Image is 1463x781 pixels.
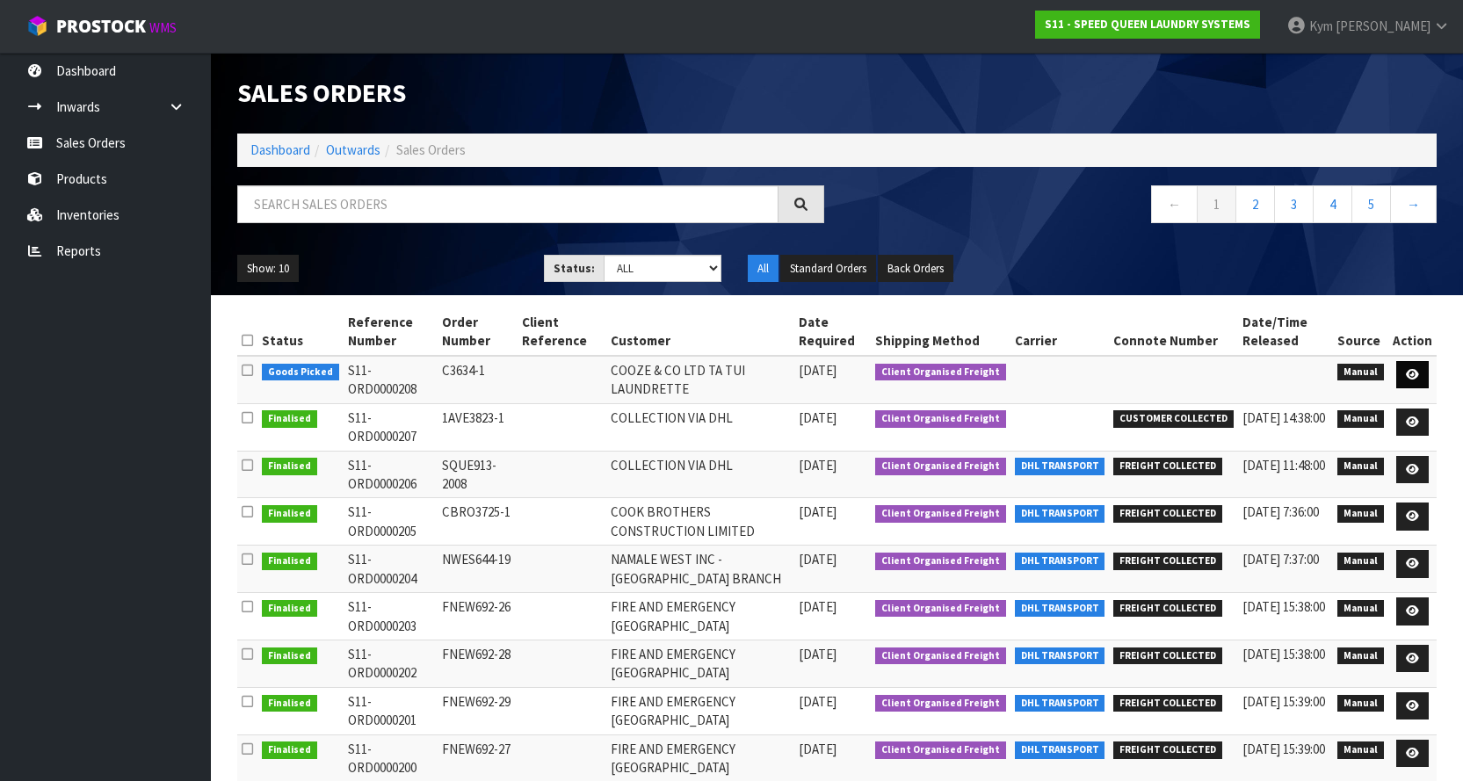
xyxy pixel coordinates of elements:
span: FREIGHT COLLECTED [1113,600,1222,618]
button: Standard Orders [780,255,876,283]
th: Client Reference [518,308,605,356]
a: 2 [1235,185,1275,223]
td: NWES644-19 [438,546,518,593]
td: COOK BROTHERS CONSTRUCTION LIMITED [606,498,794,546]
th: Order Number [438,308,518,356]
span: [DATE] [799,409,837,426]
span: Client Organised Freight [875,458,1006,475]
td: FNEW692-29 [438,687,518,734]
span: Finalised [262,410,317,428]
button: All [748,255,779,283]
td: COLLECTION VIA DHL [606,451,794,498]
span: Finalised [262,695,317,712]
td: FIRE AND EMERGENCY [GEOGRAPHIC_DATA] [606,640,794,687]
td: S11-ORD0000205 [344,498,438,546]
th: Source [1333,308,1388,356]
span: Client Organised Freight [875,410,1006,428]
span: Manual [1337,647,1384,665]
span: ProStock [56,15,146,38]
span: Manual [1337,458,1384,475]
td: C3634-1 [438,356,518,403]
small: WMS [149,19,177,36]
span: Manual [1337,505,1384,523]
span: [DATE] [799,362,837,379]
th: Shipping Method [871,308,1010,356]
span: Finalised [262,647,317,665]
td: S11-ORD0000207 [344,403,438,451]
td: NAMALE WEST INC - [GEOGRAPHIC_DATA] BRANCH [606,546,794,593]
span: [DATE] 14:38:00 [1242,409,1325,426]
th: Customer [606,308,794,356]
span: DHL TRANSPORT [1015,505,1105,523]
span: Client Organised Freight [875,695,1006,712]
span: Finalised [262,600,317,618]
td: 1AVE3823-1 [438,403,518,451]
td: S11-ORD0000206 [344,451,438,498]
span: [DATE] [799,551,837,568]
span: [DATE] [799,503,837,520]
span: FREIGHT COLLECTED [1113,458,1222,475]
a: Dashboard [250,141,310,158]
th: Status [257,308,344,356]
strong: Status: [554,261,595,276]
span: Manual [1337,741,1384,759]
span: [DATE] 15:39:00 [1242,741,1325,757]
span: Manual [1337,600,1384,618]
td: CBRO3725-1 [438,498,518,546]
td: FIRE AND EMERGENCY [GEOGRAPHIC_DATA] [606,593,794,640]
span: [DATE] [799,693,837,710]
span: DHL TRANSPORT [1015,695,1105,712]
span: [DATE] 7:36:00 [1242,503,1319,520]
td: S11-ORD0000201 [344,687,438,734]
nav: Page navigation [851,185,1438,228]
span: [DATE] 15:39:00 [1242,693,1325,710]
a: 1 [1197,185,1236,223]
span: [DATE] [799,741,837,757]
span: FREIGHT COLLECTED [1113,695,1222,712]
span: DHL TRANSPORT [1015,647,1105,665]
th: Date Required [794,308,872,356]
button: Show: 10 [237,255,299,283]
span: [DATE] [799,646,837,662]
td: S11-ORD0000203 [344,593,438,640]
td: FNEW692-26 [438,593,518,640]
span: [DATE] [799,457,837,474]
span: Client Organised Freight [875,741,1006,759]
span: FREIGHT COLLECTED [1113,741,1222,759]
td: SQUE913-2008 [438,451,518,498]
span: Finalised [262,741,317,759]
span: Client Organised Freight [875,553,1006,570]
span: Client Organised Freight [875,364,1006,381]
span: FREIGHT COLLECTED [1113,647,1222,665]
td: COLLECTION VIA DHL [606,403,794,451]
span: Manual [1337,410,1384,428]
span: FREIGHT COLLECTED [1113,553,1222,570]
td: S11-ORD0000208 [344,356,438,403]
span: DHL TRANSPORT [1015,458,1105,475]
td: FIRE AND EMERGENCY [GEOGRAPHIC_DATA] [606,687,794,734]
span: FREIGHT COLLECTED [1113,505,1222,523]
span: Sales Orders [396,141,466,158]
input: Search sales orders [237,185,779,223]
span: Manual [1337,553,1384,570]
span: Manual [1337,695,1384,712]
span: [DATE] [799,598,837,615]
img: cube-alt.png [26,15,48,37]
strong: S11 - SPEED QUEEN LAUNDRY SYSTEMS [1045,17,1250,32]
span: [DATE] 15:38:00 [1242,598,1325,615]
td: S11-ORD0000204 [344,546,438,593]
span: Manual [1337,364,1384,381]
button: Back Orders [878,255,953,283]
span: Client Organised Freight [875,600,1006,618]
th: Carrier [1010,308,1110,356]
a: 5 [1351,185,1391,223]
span: DHL TRANSPORT [1015,600,1105,618]
th: Reference Number [344,308,438,356]
a: 3 [1274,185,1314,223]
span: Finalised [262,553,317,570]
span: [DATE] 7:37:00 [1242,551,1319,568]
span: DHL TRANSPORT [1015,553,1105,570]
span: Kym [1309,18,1333,34]
td: FNEW692-28 [438,640,518,687]
span: CUSTOMER COLLECTED [1113,410,1234,428]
